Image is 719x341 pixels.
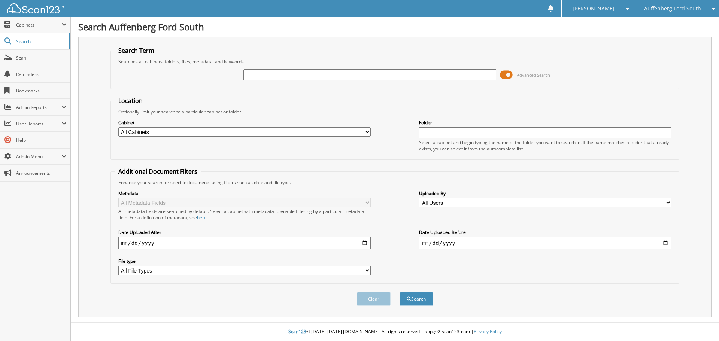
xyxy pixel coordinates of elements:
[517,72,550,78] span: Advanced Search
[644,6,701,11] span: Auffenberg Ford South
[419,237,671,249] input: end
[419,139,671,152] div: Select a cabinet and begin typing the name of the folder you want to search in. If the name match...
[419,190,671,197] label: Uploaded By
[71,323,719,341] div: © [DATE]-[DATE] [DOMAIN_NAME]. All rights reserved | appg02-scan123-com |
[419,119,671,126] label: Folder
[115,97,146,105] legend: Location
[16,137,67,143] span: Help
[419,229,671,235] label: Date Uploaded Before
[118,208,371,221] div: All metadata fields are searched by default. Select a cabinet with metadata to enable filtering b...
[573,6,615,11] span: [PERSON_NAME]
[115,167,201,176] legend: Additional Document Filters
[474,328,502,335] a: Privacy Policy
[16,88,67,94] span: Bookmarks
[16,153,61,160] span: Admin Menu
[16,22,61,28] span: Cabinets
[118,258,371,264] label: File type
[16,121,61,127] span: User Reports
[115,46,158,55] legend: Search Term
[357,292,391,306] button: Clear
[7,3,64,13] img: scan123-logo-white.svg
[118,237,371,249] input: start
[115,179,676,186] div: Enhance your search for specific documents using filters such as date and file type.
[400,292,433,306] button: Search
[16,38,66,45] span: Search
[115,58,676,65] div: Searches all cabinets, folders, files, metadata, and keywords
[118,229,371,235] label: Date Uploaded After
[197,214,207,221] a: here
[78,21,712,33] h1: Search Auffenberg Ford South
[16,170,67,176] span: Announcements
[118,119,371,126] label: Cabinet
[16,55,67,61] span: Scan
[16,104,61,110] span: Admin Reports
[288,328,306,335] span: Scan123
[16,71,67,77] span: Reminders
[118,190,371,197] label: Metadata
[115,109,676,115] div: Optionally limit your search to a particular cabinet or folder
